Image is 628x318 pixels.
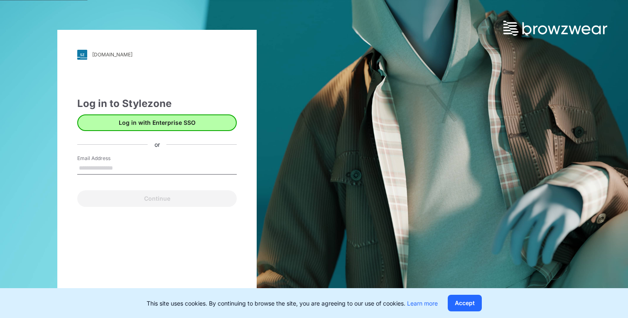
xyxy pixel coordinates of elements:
[77,50,237,60] a: [DOMAIN_NAME]
[77,155,135,162] label: Email Address
[147,299,438,308] p: This site uses cookies. By continuing to browse the site, you are agreeing to our use of cookies.
[503,21,607,36] img: browzwear-logo.73288ffb.svg
[92,51,132,58] div: [DOMAIN_NAME]
[77,114,237,131] button: Log in with Enterprise SSO
[407,300,438,307] a: Learn more
[148,140,167,149] div: or
[448,295,482,311] button: Accept
[77,50,87,60] img: svg+xml;base64,PHN2ZyB3aWR0aD0iMjgiIGhlaWdodD0iMjgiIHZpZXdCb3g9IjAgMCAyOCAyOCIgZmlsbD0ibm9uZSIgeG...
[77,96,237,111] div: Log in to Stylezone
